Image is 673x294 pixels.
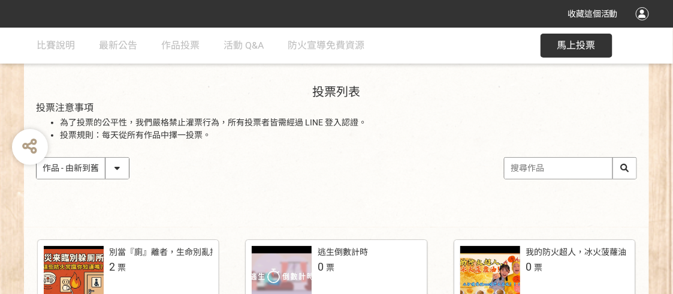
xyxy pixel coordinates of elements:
[110,260,116,273] span: 2
[162,28,200,64] a: 作品投票
[36,102,93,113] span: 投票注意事項
[162,40,200,51] span: 作品投票
[318,246,368,259] div: 逃生倒數計時
[526,260,532,273] span: 0
[110,246,221,259] div: 別當『廁』離者，生命別亂捨!
[99,40,138,51] span: 最新公告
[37,28,76,64] a: 比賽說明
[557,40,596,51] span: 馬上投票
[60,116,637,129] li: 為了投票的公平性，我們嚴格禁止灌票行為，所有投票者皆需經過 LINE 登入認證。
[288,40,365,51] span: 防火宣導免費資源
[568,9,618,19] span: 收藏這個活動
[535,263,543,272] span: 票
[224,40,264,51] span: 活動 Q&A
[318,260,324,273] span: 0
[36,85,637,99] h1: 投票列表
[37,40,76,51] span: 比賽說明
[118,263,126,272] span: 票
[288,28,365,64] a: 防火宣導免費資源
[541,34,612,58] button: 馬上投票
[326,263,334,272] span: 票
[224,28,264,64] a: 活動 Q&A
[99,28,138,64] a: 最新公告
[505,158,636,179] input: 搜尋作品
[526,246,635,259] div: 我的防火超人，冰火菠蘿油！
[60,129,637,142] li: 投票規則：每天從所有作品中擇一投票。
